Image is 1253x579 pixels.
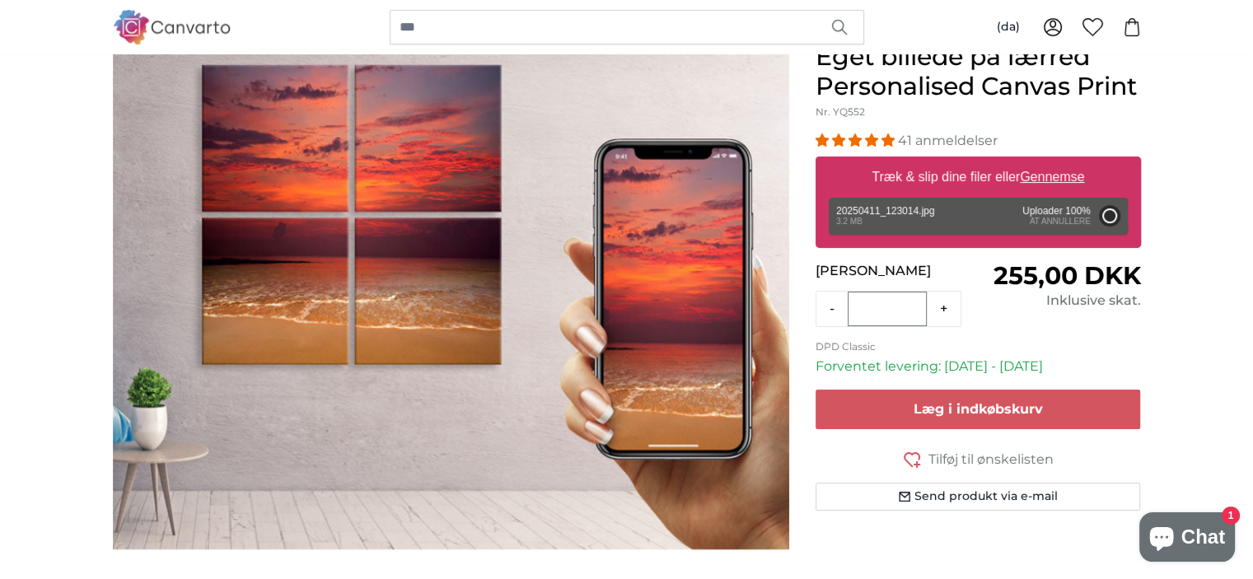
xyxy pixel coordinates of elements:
[816,340,1141,353] p: DPD Classic
[865,161,1091,194] label: Træk & slip dine filer eller
[984,12,1033,42] button: (da)
[1020,170,1084,184] u: Gennemse
[816,133,898,148] span: 4.98 stars
[816,449,1141,469] button: Tilføj til ønskelisten
[816,261,978,281] p: [PERSON_NAME]
[816,483,1141,511] button: Send produkt via e-mail
[113,10,231,44] img: Canvarto
[1134,512,1240,566] inbox-online-store-chat: Shopify-webshopchat
[816,292,848,325] button: -
[898,133,998,148] span: 41 anmeldelser
[816,42,1141,101] h1: Eget billede på lærred Personalised Canvas Print
[928,450,1054,469] span: Tilføj til ønskelisten
[816,357,1141,376] p: Forventet levering: [DATE] - [DATE]
[993,260,1140,291] span: 255,00 DKK
[113,42,789,549] div: 1 of 1
[816,105,865,118] span: Nr. YQ552
[816,390,1141,429] button: Læg i indkøbskurv
[927,292,961,325] button: +
[914,401,1043,417] span: Læg i indkøbskurv
[113,42,789,549] img: personalised-canvas-print
[978,291,1140,311] div: Inklusive skat.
